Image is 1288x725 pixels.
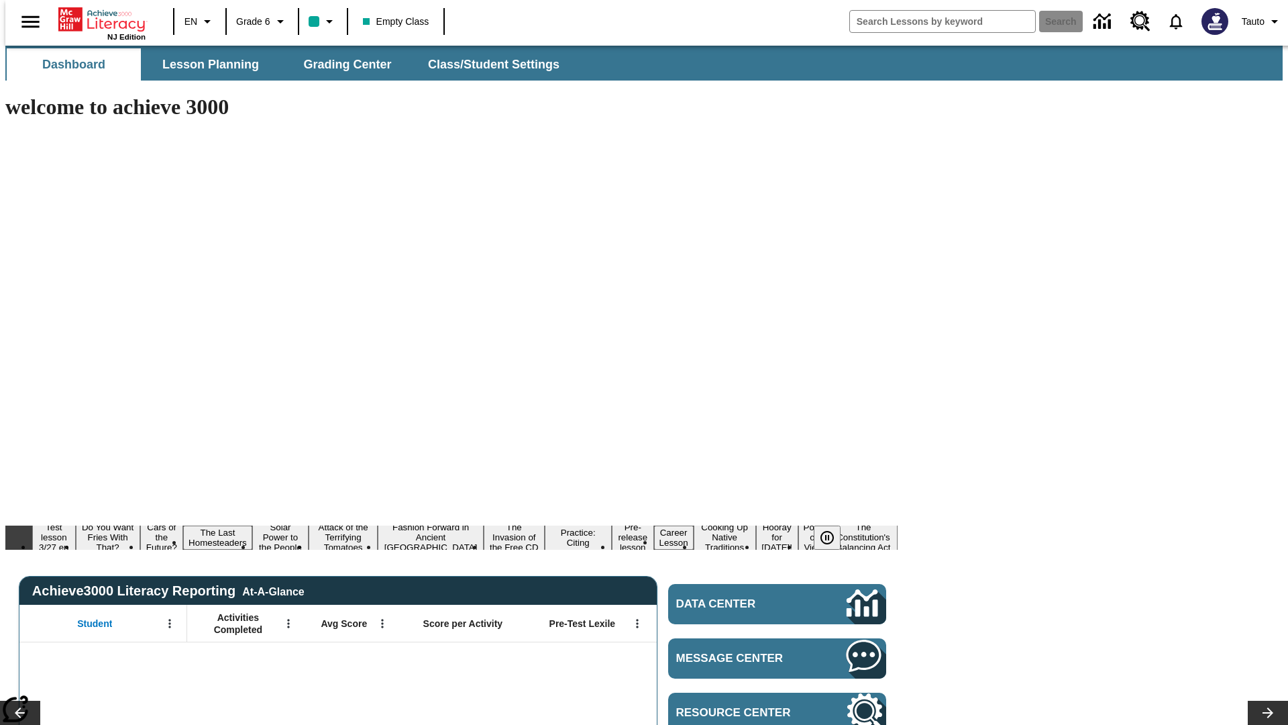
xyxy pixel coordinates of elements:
[694,520,756,554] button: Slide 12 Cooking Up Native Traditions
[814,526,841,550] button: Pause
[676,597,802,611] span: Data Center
[32,583,305,599] span: Achieve3000 Literacy Reporting
[798,520,829,554] button: Slide 14 Point of View
[484,520,545,554] button: Slide 8 The Invasion of the Free CD
[627,614,647,634] button: Open Menu
[1236,9,1288,34] button: Profile/Settings
[850,11,1035,32] input: search field
[32,520,76,554] button: Slide 1 Test lesson 3/27 en
[654,526,694,550] button: Slide 11 Career Lesson
[612,520,654,554] button: Slide 10 Pre-release lesson
[378,520,484,554] button: Slide 7 Fashion Forward in Ancient Rome
[252,520,309,554] button: Slide 5 Solar Power to the People
[1193,4,1236,39] button: Select a new avatar
[58,6,146,33] a: Home
[321,618,367,630] span: Avg Score
[372,614,392,634] button: Open Menu
[549,618,616,630] span: Pre-Test Lexile
[184,15,197,29] span: EN
[107,33,146,41] span: NJ Edition
[1085,3,1122,40] a: Data Center
[178,9,221,34] button: Language: EN, Select a language
[829,520,898,554] button: Slide 15 The Constitution's Balancing Act
[280,48,415,81] button: Grading Center
[676,652,806,665] span: Message Center
[160,614,180,634] button: Open Menu
[1242,15,1265,29] span: Tauto
[1122,3,1159,40] a: Resource Center, Will open in new tab
[668,638,886,679] a: Message Center
[309,520,378,554] button: Slide 6 Attack of the Terrifying Tomatoes
[1201,8,1228,35] img: Avatar
[1159,4,1193,39] a: Notifications
[303,57,391,72] span: Grading Center
[77,618,112,630] span: Student
[7,48,141,81] button: Dashboard
[5,46,1283,81] div: SubNavbar
[231,9,294,34] button: Grade: Grade 6, Select a grade
[183,526,252,550] button: Slide 4 The Last Homesteaders
[676,706,806,720] span: Resource Center
[5,48,572,81] div: SubNavbar
[668,584,886,624] a: Data Center
[236,15,270,29] span: Grade 6
[58,5,146,41] div: Home
[428,57,559,72] span: Class/Student Settings
[140,520,184,554] button: Slide 3 Cars of the Future?
[76,520,140,554] button: Slide 2 Do You Want Fries With That?
[303,9,343,34] button: Class color is teal. Change class color
[11,2,50,42] button: Open side menu
[278,614,299,634] button: Open Menu
[194,612,282,636] span: Activities Completed
[42,57,105,72] span: Dashboard
[1248,701,1288,725] button: Lesson carousel, Next
[242,583,304,598] div: At-A-Glance
[814,526,854,550] div: Pause
[162,57,259,72] span: Lesson Planning
[417,48,570,81] button: Class/Student Settings
[5,95,898,119] h1: welcome to achieve 3000
[363,15,429,29] span: Empty Class
[545,516,612,560] button: Slide 9 Mixed Practice: Citing Evidence
[144,48,278,81] button: Lesson Planning
[756,520,798,554] button: Slide 13 Hooray for Constitution Day!
[423,618,503,630] span: Score per Activity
